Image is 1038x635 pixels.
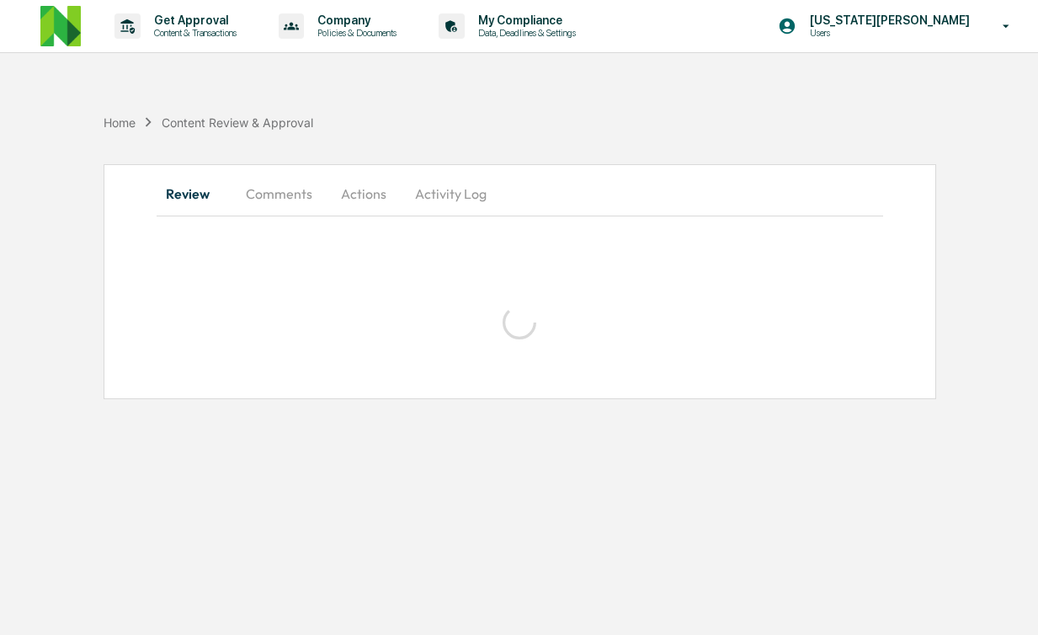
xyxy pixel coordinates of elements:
p: Get Approval [141,13,245,27]
p: My Compliance [465,13,584,27]
img: logo [40,6,81,46]
p: Users [796,27,961,39]
div: Content Review & Approval [162,115,313,130]
button: Actions [326,173,402,214]
p: [US_STATE][PERSON_NAME] [796,13,978,27]
button: Comments [232,173,326,214]
p: Policies & Documents [304,27,405,39]
button: Activity Log [402,173,500,214]
p: Content & Transactions [141,27,245,39]
p: Company [304,13,405,27]
div: Home [104,115,136,130]
div: secondary tabs example [157,173,883,214]
p: Data, Deadlines & Settings [465,27,584,39]
button: Review [157,173,232,214]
